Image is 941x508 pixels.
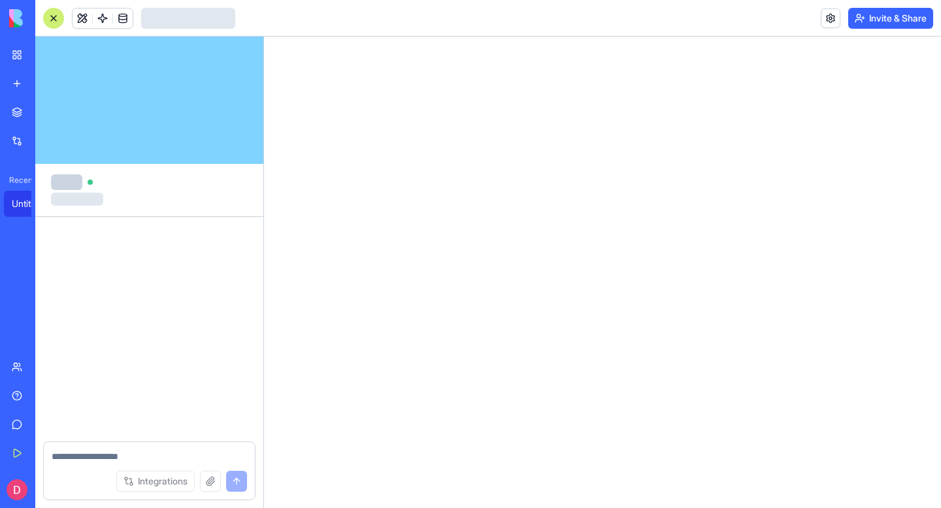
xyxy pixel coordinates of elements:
img: ACg8ocL0MyTORgNIMWnMYi4nj39dQhso-qsisphQJ03teXY6Ekim1Q=s96-c [7,479,27,500]
img: logo [9,9,90,27]
span: Recent [4,175,31,185]
button: Invite & Share [848,8,933,29]
div: Untitled App [12,197,48,210]
a: Untitled App [4,191,56,217]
